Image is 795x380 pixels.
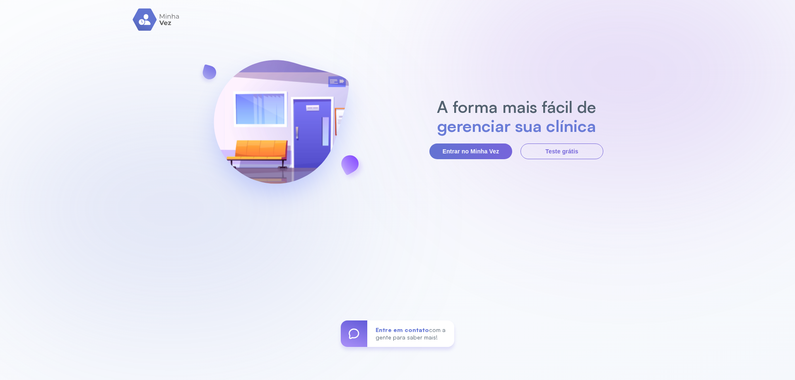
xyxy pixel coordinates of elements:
button: Teste grátis [520,143,603,159]
span: Entre em contato [376,326,429,333]
h2: gerenciar sua clínica [433,116,600,135]
img: banner-login.svg [192,38,371,218]
img: logo.svg [132,8,180,31]
button: Entrar no Minha Vez [429,143,512,159]
a: Entre em contatocom a gente para saber mais! [341,320,454,347]
div: com a gente para saber mais! [367,320,454,347]
h2: A forma mais fácil de [433,97,600,116]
